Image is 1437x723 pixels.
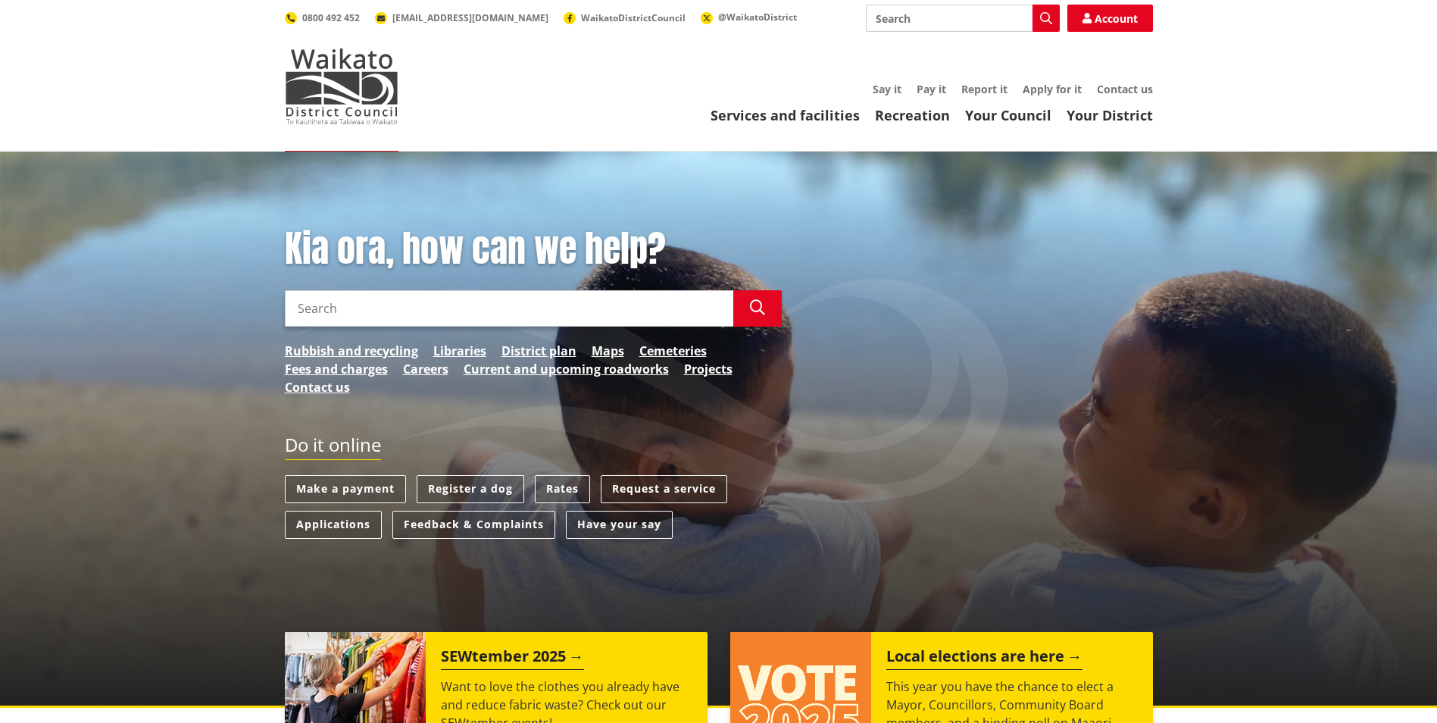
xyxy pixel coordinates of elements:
[566,511,673,539] a: Have your say
[285,290,733,327] input: Search input
[285,227,782,271] h1: Kia ora, how can we help?
[441,647,584,670] h2: SEWtember 2025
[866,5,1060,32] input: Search input
[581,11,686,24] span: WaikatoDistrictCouncil
[601,475,727,503] a: Request a service
[285,511,382,539] a: Applications
[875,106,950,124] a: Recreation
[285,360,388,378] a: Fees and charges
[302,11,360,24] span: 0800 492 452
[375,11,548,24] a: [EMAIL_ADDRESS][DOMAIN_NAME]
[1097,82,1153,96] a: Contact us
[701,11,797,23] a: @WaikatoDistrict
[711,106,860,124] a: Services and facilities
[564,11,686,24] a: WaikatoDistrictCouncil
[285,49,398,124] img: Waikato District Council - Te Kaunihera aa Takiwaa o Waikato
[886,647,1082,670] h2: Local elections are here
[285,434,381,461] h2: Do it online
[392,11,548,24] span: [EMAIL_ADDRESS][DOMAIN_NAME]
[535,475,590,503] a: Rates
[392,511,555,539] a: Feedback & Complaints
[961,82,1007,96] a: Report it
[718,11,797,23] span: @WaikatoDistrict
[1067,106,1153,124] a: Your District
[433,342,486,360] a: Libraries
[285,342,418,360] a: Rubbish and recycling
[403,360,448,378] a: Careers
[285,378,350,396] a: Contact us
[684,360,733,378] a: Projects
[501,342,576,360] a: District plan
[417,475,524,503] a: Register a dog
[639,342,707,360] a: Cemeteries
[1023,82,1082,96] a: Apply for it
[464,360,669,378] a: Current and upcoming roadworks
[917,82,946,96] a: Pay it
[285,475,406,503] a: Make a payment
[873,82,901,96] a: Say it
[592,342,624,360] a: Maps
[285,11,360,24] a: 0800 492 452
[965,106,1051,124] a: Your Council
[1067,5,1153,32] a: Account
